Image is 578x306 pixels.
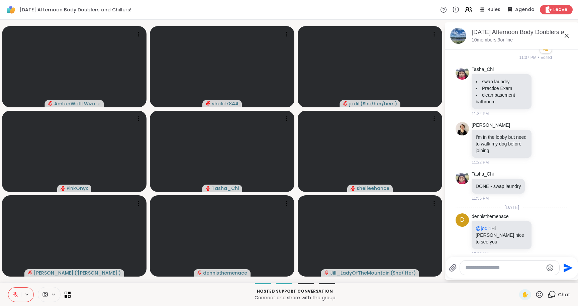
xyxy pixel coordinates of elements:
[74,270,121,276] span: ( '[PERSON_NAME]' )
[476,225,527,245] p: Hi [PERSON_NAME] nice to see you
[456,171,469,184] img: https://sharewell-space-live.sfo3.digitaloceanspaces.com/user-generated/de19b42f-500a-4d77-9f86-5...
[476,183,521,190] p: DONE - swap laundry
[61,186,65,191] span: audio-muted
[203,270,247,276] span: dennisthemenace
[558,291,570,298] span: Chat
[487,6,500,13] span: Rules
[476,85,527,92] li: Practice Exam
[472,195,489,201] span: 11:55 PM
[54,100,101,107] span: AmberWolffWizard
[472,37,513,43] p: 10 members, 9 online
[500,204,523,211] span: [DATE]
[48,101,53,106] span: audio-muted
[450,28,466,44] img: Saturday Afternoon Body Doublers and Chillers!, Sep 06
[206,186,210,191] span: audio-muted
[460,215,465,224] span: d
[206,101,210,106] span: audio-muted
[75,288,515,294] p: Hosted support conversation
[472,28,573,36] div: [DATE] Afternoon Body Doublers and Chillers!, [DATE]
[541,55,552,61] span: Edited
[472,171,494,178] a: Tasha_Chi
[560,260,575,275] button: Send
[390,270,416,276] span: ( She/ Her )
[472,122,510,129] a: [PERSON_NAME]
[343,101,348,106] span: audio-muted
[456,66,469,80] img: https://sharewell-space-live.sfo3.digitaloceanspaces.com/user-generated/de19b42f-500a-4d77-9f86-5...
[357,185,389,192] span: shelleehance
[519,55,536,61] span: 11:37 PM
[476,225,491,231] span: @jodi1
[5,4,17,15] img: ShareWell Logomark
[351,186,355,191] span: audio-muted
[538,55,539,61] span: •
[212,185,239,192] span: Tasha_Chi
[349,100,360,107] span: jodi1
[515,6,535,13] span: Agenda
[456,122,469,135] img: https://sharewell-space-live.sfo3.digitaloceanspaces.com/user-generated/d6c739af-057f-475a-ad6c-e...
[360,100,397,107] span: ( She/her/hers )
[28,271,32,275] span: audio-muted
[212,100,238,107] span: shakil7844
[34,270,74,276] span: [PERSON_NAME]
[546,264,554,272] button: Emoji picker
[324,271,329,275] span: audio-muted
[472,160,489,166] span: 11:32 PM
[522,291,528,299] span: ✋
[472,251,489,257] span: 12:28 AM
[476,92,527,105] li: clean basement bathroom
[19,6,131,13] span: [DATE] Afternoon Body Doublers and Chillers!
[472,111,489,117] span: 11:32 PM
[542,45,549,50] button: Reactions: like
[472,66,494,73] a: Tasha_Chi
[197,271,202,275] span: audio-muted
[476,134,527,154] p: I'm in the lobby but need to walk my dog before joining
[67,185,88,192] span: PinkOnyx
[330,270,390,276] span: Jill_LadyOfTheMountain
[75,294,515,301] p: Connect and share with the group
[476,78,527,85] li: swap laundry
[472,213,509,220] a: dennisthemenace
[553,6,567,13] span: Leave
[465,265,543,271] textarea: Type your message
